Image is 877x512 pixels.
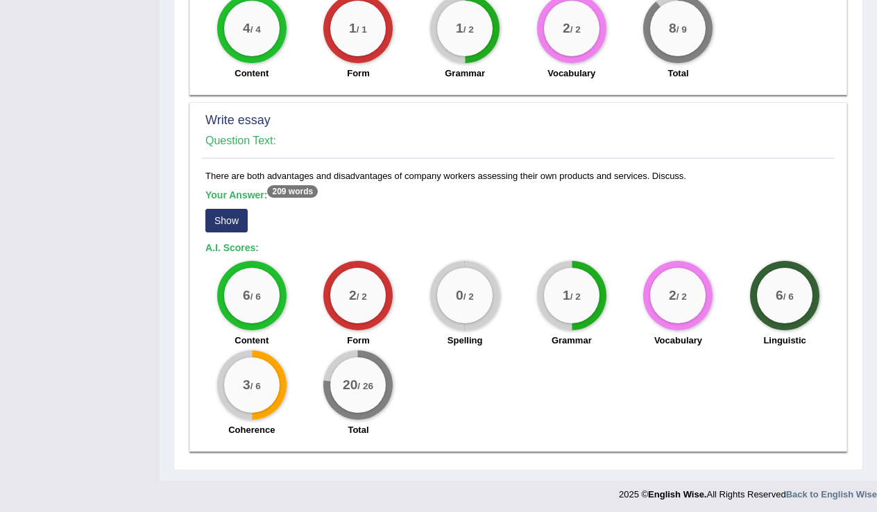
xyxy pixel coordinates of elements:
[243,377,250,393] big: 3
[243,288,250,303] big: 6
[358,381,374,391] small: / 26
[456,20,463,35] big: 1
[228,423,275,436] label: Coherence
[670,20,677,35] big: 8
[463,291,474,302] small: / 2
[563,20,570,35] big: 2
[776,288,783,303] big: 6
[348,423,368,436] label: Total
[350,20,357,35] big: 1
[357,291,367,302] small: / 2
[448,334,483,347] label: Spelling
[243,20,250,35] big: 4
[667,67,688,80] label: Total
[205,135,831,147] h4: Question Text:
[205,209,248,232] button: Show
[202,169,835,444] div: There are both advantages and disadvantages of company workers assessing their own products and s...
[547,67,595,80] label: Vocabulary
[456,288,463,303] big: 0
[654,334,702,347] label: Vocabulary
[235,334,269,347] label: Content
[357,24,367,35] small: / 1
[250,24,261,35] small: / 4
[205,189,318,200] b: Your Answer:
[267,185,318,198] sup: 209 words
[205,242,259,253] b: A.I. Scores:
[235,67,269,80] label: Content
[783,291,794,302] small: / 6
[347,334,370,347] label: Form
[619,481,877,501] div: 2025 © All Rights Reserved
[463,24,474,35] small: / 2
[250,291,261,302] small: / 6
[445,67,485,80] label: Grammar
[350,288,357,303] big: 2
[205,114,831,128] h2: Write essay
[648,489,706,500] strong: English Wise.
[563,288,570,303] big: 1
[786,489,877,500] a: Back to English Wise
[570,24,581,35] small: / 2
[570,291,581,302] small: / 2
[250,381,261,391] small: / 6
[670,288,677,303] big: 2
[552,334,592,347] label: Grammar
[763,334,806,347] label: Linguistic
[347,67,370,80] label: Form
[676,291,687,302] small: / 2
[343,377,357,393] big: 20
[676,24,687,35] small: / 9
